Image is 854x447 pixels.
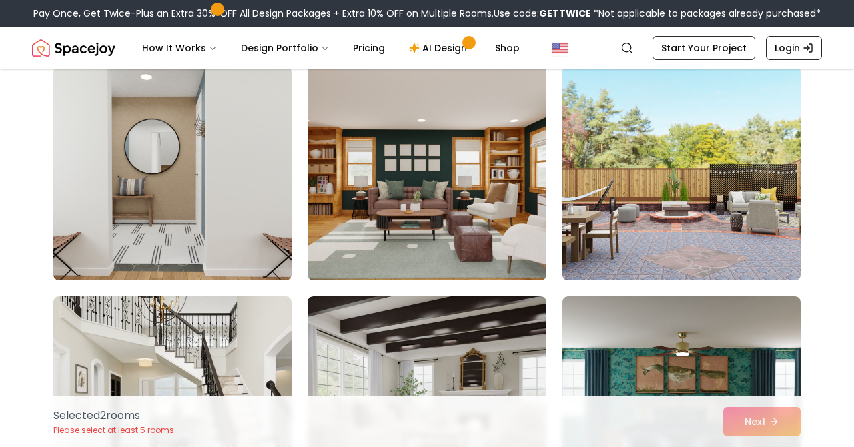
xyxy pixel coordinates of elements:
[484,35,530,61] a: Shop
[539,7,591,20] b: GETTWICE
[32,35,115,61] a: Spacejoy
[398,35,482,61] a: AI Design
[494,7,591,20] span: Use code:
[32,27,822,69] nav: Global
[556,61,807,286] img: Room room-6
[230,35,340,61] button: Design Portfolio
[552,40,568,56] img: United States
[766,36,822,60] a: Login
[33,7,821,20] div: Pay Once, Get Twice-Plus an Extra 30% OFF All Design Packages + Extra 10% OFF on Multiple Rooms.
[653,36,755,60] a: Start Your Project
[53,408,174,424] p: Selected 2 room s
[308,67,546,280] img: Room room-5
[131,35,228,61] button: How It Works
[32,35,115,61] img: Spacejoy Logo
[591,7,821,20] span: *Not applicable to packages already purchased*
[53,425,174,436] p: Please select at least 5 rooms
[342,35,396,61] a: Pricing
[131,35,530,61] nav: Main
[53,67,292,280] img: Room room-4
